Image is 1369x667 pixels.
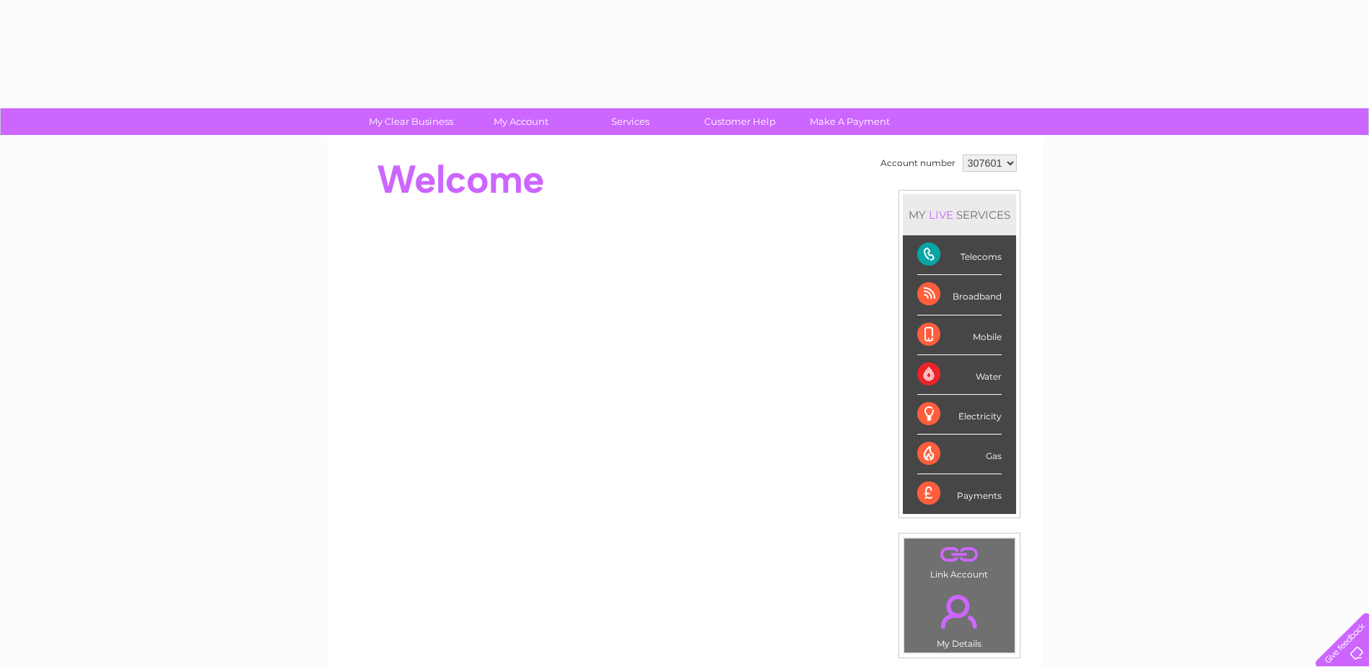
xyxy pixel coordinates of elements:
[904,583,1015,653] td: My Details
[571,108,690,135] a: Services
[790,108,909,135] a: Make A Payment
[908,586,1011,637] a: .
[908,542,1011,567] a: .
[681,108,800,135] a: Customer Help
[917,474,1002,513] div: Payments
[917,435,1002,474] div: Gas
[917,355,1002,395] div: Water
[917,235,1002,275] div: Telecoms
[917,315,1002,355] div: Mobile
[904,538,1015,583] td: Link Account
[926,208,956,222] div: LIVE
[917,275,1002,315] div: Broadband
[461,108,580,135] a: My Account
[917,395,1002,435] div: Electricity
[903,194,1016,235] div: MY SERVICES
[351,108,471,135] a: My Clear Business
[877,151,959,175] td: Account number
